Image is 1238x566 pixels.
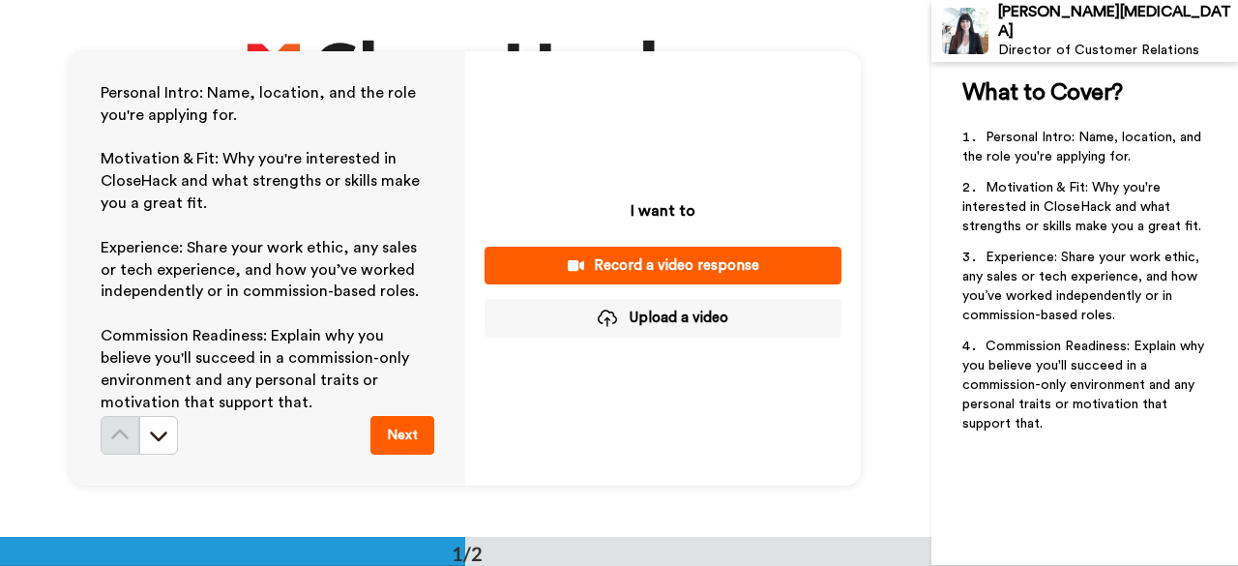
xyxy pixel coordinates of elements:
img: Profile Image [942,8,988,54]
button: Upload a video [485,299,841,337]
span: Commission Readiness: Explain why you believe you'll succeed in a commission-only environment and... [962,340,1208,431]
span: Experience: Share your work ethic, any sales or tech experience, and how you’ve worked independen... [101,240,421,300]
span: Commission Readiness: Explain why you believe you'll succeed in a commission-only environment and... [101,328,413,410]
span: What to Cover? [962,81,1123,104]
button: Record a video response [485,247,841,284]
span: Motivation & Fit: Why you're interested in CloseHack and what strengths or skills make you a grea... [101,151,424,211]
span: Personal Intro: Name, location, and the role you're applying for. [101,85,420,123]
div: Director of Customer Relations [998,43,1237,59]
p: I want to [631,199,695,223]
div: [PERSON_NAME][MEDICAL_DATA] [998,3,1237,40]
button: Next [370,416,434,455]
span: Experience: Share your work ethic, any sales or tech experience, and how you’ve worked independen... [962,251,1203,322]
span: Motivation & Fit: Why you're interested in CloseHack and what strengths or skills make you a grea... [962,181,1201,233]
span: Personal Intro: Name, location, and the role you're applying for. [962,131,1205,164]
div: Record a video response [500,255,826,276]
